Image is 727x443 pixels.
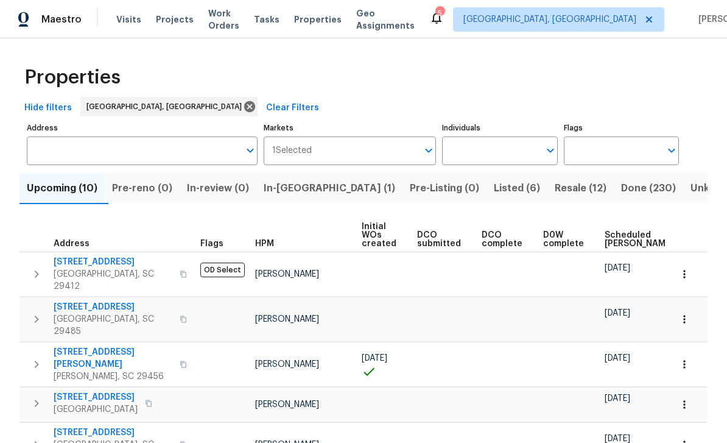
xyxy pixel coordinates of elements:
button: Open [420,142,437,159]
span: Visits [116,13,141,26]
span: Properties [294,13,342,26]
span: [STREET_ADDRESS][PERSON_NAME] [54,346,172,370]
span: 1 Selected [272,146,312,156]
span: Pre-reno (0) [112,180,172,197]
span: [DATE] [605,264,630,272]
span: Maestro [41,13,82,26]
span: [DATE] [605,434,630,443]
span: [DATE] [605,354,630,363]
span: [STREET_ADDRESS] [54,427,172,439]
span: Done (230) [621,180,676,197]
span: Flags [200,239,223,248]
span: [PERSON_NAME] [255,270,319,278]
span: In-[GEOGRAPHIC_DATA] (1) [264,180,395,197]
span: Listed (6) [494,180,540,197]
span: Resale (12) [555,180,606,197]
span: [PERSON_NAME], SC 29456 [54,370,172,383]
span: OD Select [200,263,245,277]
span: [PERSON_NAME] [255,315,319,324]
span: Properties [24,71,121,83]
button: Open [663,142,680,159]
span: Work Orders [208,7,239,32]
span: [STREET_ADDRESS] [54,391,138,403]
span: Projects [156,13,194,26]
span: Hide filters [24,101,72,116]
span: [GEOGRAPHIC_DATA] [54,403,138,416]
span: [PERSON_NAME] [255,400,319,409]
span: Tasks [254,15,279,24]
span: [STREET_ADDRESS] [54,256,172,268]
span: Geo Assignments [356,7,415,32]
span: Clear Filters [266,101,319,116]
span: [DATE] [605,394,630,403]
span: [DATE] [605,309,630,317]
label: Individuals [442,124,557,132]
div: [GEOGRAPHIC_DATA], [GEOGRAPHIC_DATA] [80,97,258,116]
span: Initial WOs created [362,222,396,248]
span: [GEOGRAPHIC_DATA], SC 29412 [54,268,172,292]
label: Flags [564,124,679,132]
span: In-review (0) [187,180,249,197]
label: Address [27,124,258,132]
span: [GEOGRAPHIC_DATA], [GEOGRAPHIC_DATA] [86,101,247,113]
span: Pre-Listing (0) [410,180,479,197]
span: [GEOGRAPHIC_DATA], [GEOGRAPHIC_DATA] [463,13,636,26]
label: Markets [264,124,437,132]
span: [GEOGRAPHIC_DATA], SC 29485 [54,313,172,338]
span: Scheduled [PERSON_NAME] [605,231,673,248]
span: Upcoming (10) [27,180,97,197]
span: [DATE] [362,354,387,363]
span: [STREET_ADDRESS] [54,301,172,313]
button: Open [242,142,259,159]
span: [PERSON_NAME] [255,360,319,369]
span: DCO submitted [417,231,461,248]
span: D0W complete [543,231,584,248]
button: Hide filters [19,97,77,119]
span: HPM [255,239,274,248]
button: Clear Filters [261,97,324,119]
div: 5 [435,7,444,19]
span: DCO complete [482,231,522,248]
span: Address [54,239,90,248]
button: Open [542,142,559,159]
